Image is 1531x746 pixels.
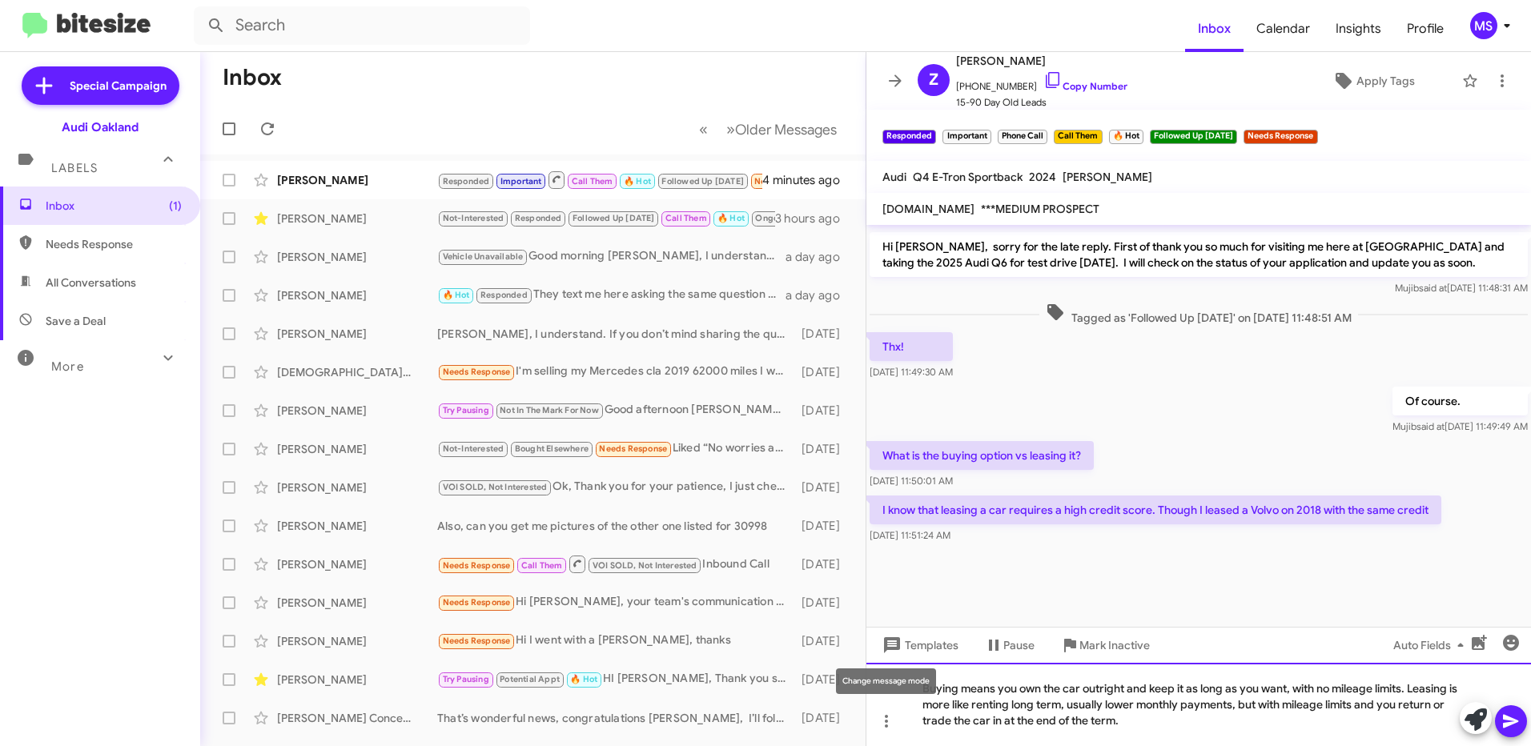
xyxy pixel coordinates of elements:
[62,119,139,135] div: Audi Oakland
[1393,631,1470,660] span: Auto Fields
[942,130,991,144] small: Important
[437,326,794,342] div: [PERSON_NAME], I understand. If you don’t mind sharing the quote you received from [GEOGRAPHIC_DA...
[437,170,762,190] div: I know that leasing a car requires a high credit score. Though I leased a Volvo on 2018 with the ...
[277,172,437,188] div: [PERSON_NAME]
[443,176,490,186] span: Responded
[437,286,786,304] div: They text me here asking the same question that you ask me.
[1109,130,1143,144] small: 🔥 Hot
[794,633,853,649] div: [DATE]
[786,249,853,265] div: a day ago
[1043,80,1127,92] a: Copy Number
[794,364,853,380] div: [DATE]
[437,710,794,726] div: That’s wonderful news, congratulations [PERSON_NAME], I’ll follow up with our finance team to get...
[794,595,853,611] div: [DATE]
[277,326,437,342] div: [PERSON_NAME]
[794,518,853,534] div: [DATE]
[277,518,437,534] div: [PERSON_NAME]
[277,672,437,688] div: [PERSON_NAME]
[277,211,437,227] div: [PERSON_NAME]
[437,632,794,650] div: Hi I went with a [PERSON_NAME], thanks
[277,595,437,611] div: [PERSON_NAME]
[1292,66,1454,95] button: Apply Tags
[882,130,936,144] small: Responded
[1392,420,1528,432] span: Mujib [DATE] 11:49:49 AM
[437,670,794,688] div: HI [PERSON_NAME], Thank you so much for confirming your appointment with us for [DATE] at 10:30am...
[1323,6,1394,52] span: Insights
[437,478,794,496] div: Ok, Thank you for your patience, I just checked and I can now confirm that the Blue Fiesta was so...
[794,326,853,342] div: [DATE]
[223,65,282,90] h1: Inbox
[870,232,1528,277] p: Hi [PERSON_NAME], sorry for the late reply. First of thank you so much for visiting me here at [G...
[277,287,437,303] div: [PERSON_NAME]
[51,161,98,175] span: Labels
[775,211,853,227] div: 3 hours ago
[794,710,853,726] div: [DATE]
[1394,6,1457,52] a: Profile
[1416,420,1445,432] span: said at
[1063,170,1152,184] span: [PERSON_NAME]
[443,367,511,377] span: Needs Response
[1185,6,1244,52] a: Inbox
[870,366,953,378] span: [DATE] 11:49:30 AM
[443,405,489,415] span: Try Pausing
[1079,631,1150,660] span: Mark Inactive
[870,441,1094,470] p: What is the buying option vs leasing it?
[1054,130,1102,144] small: Call Them
[277,403,437,419] div: [PERSON_NAME]
[277,479,437,495] div: [PERSON_NAME]
[437,247,786,266] div: Good morning [PERSON_NAME], I understand. I’ll keep an eye out for a 2023 or 2024 Cabriolet and l...
[836,668,936,694] div: Change message mode
[169,198,182,214] span: (1)
[443,443,504,454] span: Not-Interested
[717,113,846,146] button: Next
[277,633,437,649] div: [PERSON_NAME]
[437,363,794,381] div: I'm selling my Mercedes cla 2019 62000 miles I want 19k for it I still owe 14k on it So the 5k di...
[572,176,613,186] span: Call Them
[882,202,974,216] span: [DOMAIN_NAME]
[46,313,106,329] span: Save a Deal
[573,213,655,223] span: Followed Up [DATE]
[956,70,1127,94] span: [PHONE_NUMBER]
[870,529,950,541] span: [DATE] 11:51:24 AM
[593,560,697,571] span: VOI SOLD, Not Interested
[500,176,542,186] span: Important
[46,198,182,214] span: Inbox
[956,94,1127,110] span: 15-90 Day Old Leads
[1380,631,1483,660] button: Auto Fields
[46,275,136,291] span: All Conversations
[1419,282,1447,294] span: said at
[794,441,853,457] div: [DATE]
[1356,66,1415,95] span: Apply Tags
[480,290,528,300] span: Responded
[443,597,511,608] span: Needs Response
[521,560,563,571] span: Call Them
[515,213,562,223] span: Responded
[786,287,853,303] div: a day ago
[981,202,1099,216] span: ***MEDIUM PROSPECT
[913,170,1023,184] span: Q4 E-Tron Sportback
[735,121,837,138] span: Older Messages
[929,67,938,93] span: Z
[1244,6,1323,52] span: Calendar
[1392,387,1528,415] p: Of course.
[500,674,560,684] span: Potential Appt
[665,213,707,223] span: Call Them
[1047,631,1163,660] button: Mark Inactive
[277,710,437,726] div: [PERSON_NAME] Concepts Llc
[443,636,511,646] span: Needs Response
[443,674,489,684] span: Try Pausing
[870,475,953,487] span: [DATE] 11:50:01 AM
[515,443,589,454] span: Bought Elsewhere
[956,51,1127,70] span: [PERSON_NAME]
[1244,130,1317,144] small: Needs Response
[870,495,1441,524] p: I know that leasing a car requires a high credit score. Though I leased a Volvo on 2018 with the ...
[437,554,794,574] div: Inbound Call
[443,251,524,262] span: Vehicle Unavailable
[794,479,853,495] div: [DATE]
[277,249,437,265] div: [PERSON_NAME]
[443,290,470,300] span: 🔥 Hot
[1039,303,1358,326] span: Tagged as 'Followed Up [DATE]' on [DATE] 11:48:51 AM
[870,332,953,361] p: Thx!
